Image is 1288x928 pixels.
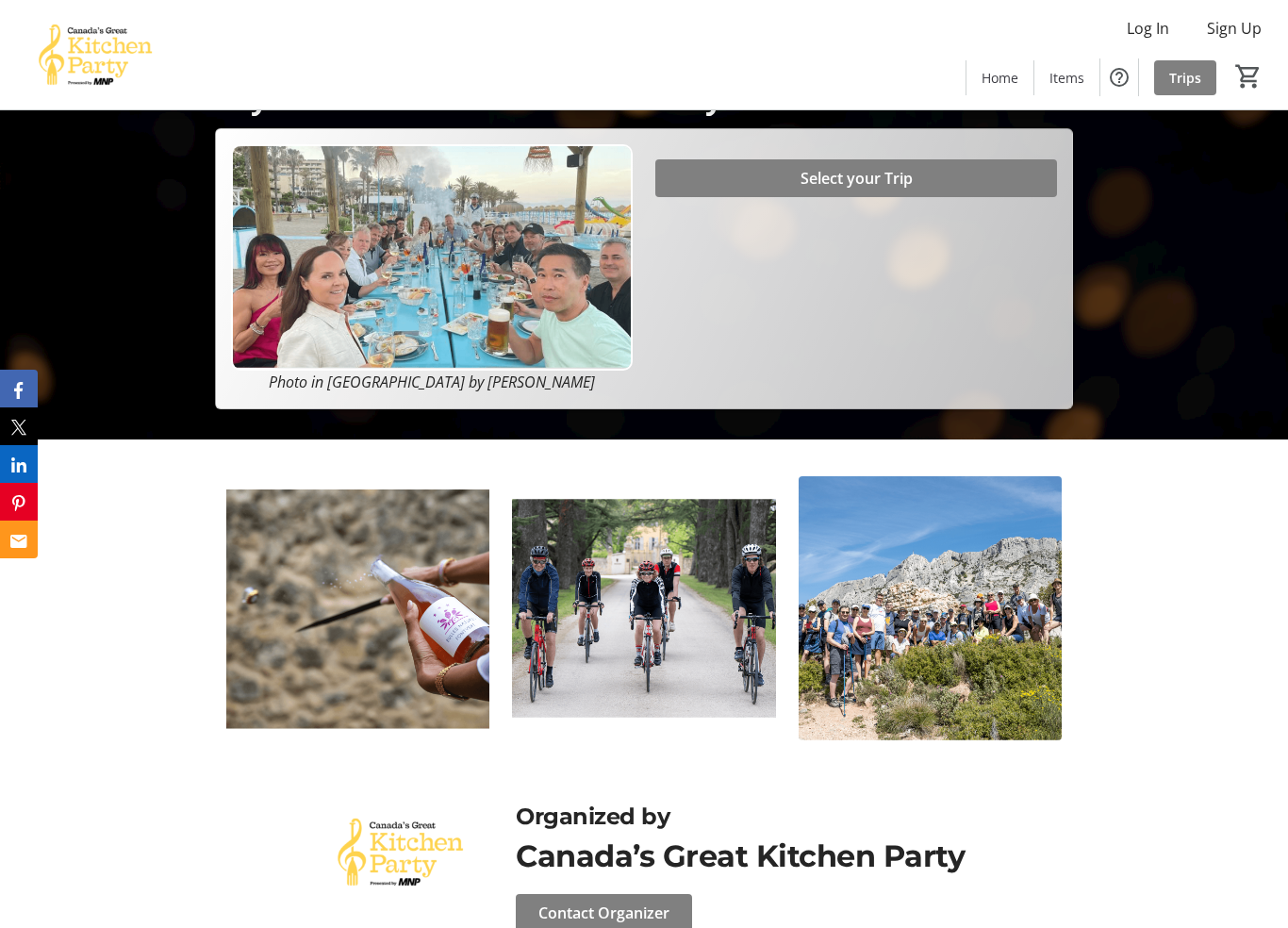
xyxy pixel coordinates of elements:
[1034,60,1099,95] a: Items
[655,159,1057,197] button: Select your Trip
[516,800,981,834] div: Organized by
[269,372,595,392] em: Photo in [GEOGRAPHIC_DATA] by [PERSON_NAME]
[516,834,981,879] div: Canada’s Great Kitchen Party
[226,476,490,740] img: undefined
[1049,68,1084,88] span: Items
[231,144,633,371] img: Campaign CTA Media Photo
[1169,68,1201,88] span: Trips
[538,902,669,924] span: Contact Organizer
[1127,17,1169,40] span: Log In
[982,68,1018,88] span: Home
[1231,59,1265,93] button: Cart
[1192,13,1277,43] button: Sign Up
[1207,17,1262,40] span: Sign Up
[1100,58,1138,96] button: Help
[230,80,1059,113] p: By: Canada's Great Kitchen Party
[1112,13,1184,43] button: Log In
[512,476,776,740] img: undefined
[11,8,179,102] img: Canada’s Great Kitchen Party's Logo
[1154,60,1216,95] a: Trips
[307,800,494,904] img: Canada’s Great Kitchen Party logo
[801,167,913,190] span: Select your Trip
[966,60,1033,95] a: Home
[799,476,1063,740] img: undefined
